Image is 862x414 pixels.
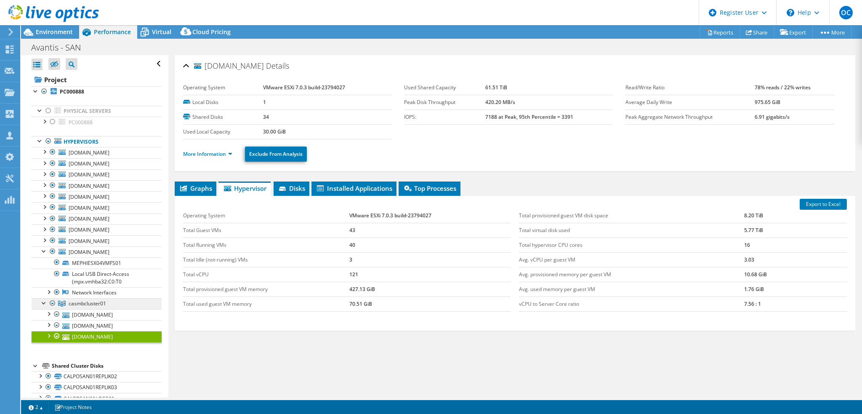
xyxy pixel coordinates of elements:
b: 34 [263,113,269,120]
div: Shared Cluster Disks [52,361,162,371]
a: [DOMAIN_NAME] [32,214,162,224]
label: Local Disks [183,98,263,107]
b: 6.91 gigabits/s [755,113,790,120]
td: Total vCPU [183,267,349,282]
span: Details [266,61,289,71]
td: Avg. used memory per guest VM [519,282,744,296]
td: Total Running VMs [183,238,349,252]
td: 16 [744,238,847,252]
a: [DOMAIN_NAME] [32,320,162,331]
td: 427.13 GiB [349,282,511,296]
span: casmbcluster01 [69,300,106,307]
td: 121 [349,267,511,282]
td: Total provisioned guest VM memory [183,282,349,296]
span: Cloud Pricing [192,28,231,36]
a: PC000888 [32,117,162,128]
td: 43 [349,223,511,238]
a: CALPOSAN01LOGS01 [32,393,162,404]
b: 975.65 GiB [755,99,780,106]
b: 1 [263,99,266,106]
td: VMware ESXi 7.0.3 build-23794027 [349,208,511,223]
a: Local USB Direct-Access (mpx.vmhba32:C0:T0 [32,269,162,287]
a: Share [740,26,774,39]
b: 30.00 GiB [263,128,286,135]
td: 7.56 : 1 [744,296,847,311]
span: [DOMAIN_NAME] [69,204,109,211]
b: 61.51 TiB [485,84,507,91]
a: More [812,26,851,39]
a: [DOMAIN_NAME] [32,331,162,342]
td: 3.03 [744,252,847,267]
a: casmbcluster01 [32,298,162,309]
span: [DOMAIN_NAME] [69,193,109,200]
a: Export [774,26,813,39]
label: Peak Disk Throughput [404,98,485,107]
label: IOPS: [404,113,485,121]
span: OC [839,6,853,19]
a: Network Interfaces [32,287,162,298]
td: 1.76 GiB [744,282,847,296]
b: 78% reads / 22% writes [755,84,811,91]
a: Export to Excel [800,199,847,210]
span: [DOMAIN_NAME] [69,171,109,178]
td: Total Idle (not-running) VMs [183,252,349,267]
span: [DOMAIN_NAME] [69,149,109,156]
label: Used Local Capacity [183,128,263,136]
label: Shared Disks [183,113,263,121]
span: [DOMAIN_NAME] [69,238,109,245]
a: [DOMAIN_NAME] [32,147,162,158]
td: Avg. vCPU per guest VM [519,252,744,267]
a: MEPHIESX04VMFS01 [32,257,162,268]
td: Avg. provisioned memory per guest VM [519,267,744,282]
a: [DOMAIN_NAME] [32,202,162,213]
span: [DOMAIN_NAME] [69,248,109,256]
b: 7188 at Peak, 95th Percentile = 3391 [485,113,573,120]
a: [DOMAIN_NAME] [32,191,162,202]
label: Operating System [183,83,263,92]
a: Exclude From Analysis [245,147,307,162]
span: [DOMAIN_NAME] [69,182,109,190]
h1: Avantis - SAN [27,43,94,52]
svg: \n [787,9,794,16]
td: 10.68 GiB [744,267,847,282]
b: VMware ESXi 7.0.3 build-23794027 [263,84,345,91]
td: Total provisioned guest VM disk space [519,208,744,223]
b: 420.20 MB/s [485,99,515,106]
span: Top Processes [403,184,456,192]
td: 40 [349,238,511,252]
span: Virtual [152,28,171,36]
a: PC000888 [32,86,162,97]
a: Project [32,73,162,86]
td: 5.77 TiB [744,223,847,238]
td: Total used guest VM memory [183,296,349,311]
label: Read/Write Ratio [625,83,755,92]
span: Performance [94,28,131,36]
span: Disks [278,184,305,192]
a: CALPOSAN01REPLIK02 [32,371,162,382]
a: Physical Servers [32,106,162,117]
span: [DOMAIN_NAME] [69,160,109,167]
a: [DOMAIN_NAME] [32,246,162,257]
span: [DOMAIN_NAME] [194,62,264,70]
a: Reports [700,26,740,39]
span: PC000888 [69,119,93,126]
a: Hypervisors [32,136,162,147]
b: PC000888 [60,88,84,95]
td: Total Guest VMs [183,223,349,238]
a: 2 [23,402,49,412]
span: Environment [36,28,73,36]
span: Graphs [179,184,212,192]
td: Operating System [183,208,349,223]
label: Peak Aggregate Network Throughput [625,113,755,121]
label: Average Daily Write [625,98,755,107]
span: Installed Applications [316,184,392,192]
a: [DOMAIN_NAME] [32,309,162,320]
label: Used Shared Capacity [404,83,485,92]
td: 3 [349,252,511,267]
a: [DOMAIN_NAME] [32,235,162,246]
a: CALPOSAN01REPLIK03 [32,382,162,393]
td: vCPU to Server Core ratio [519,296,744,311]
span: Hypervisor [223,184,266,192]
a: [DOMAIN_NAME] [32,224,162,235]
td: Total virtual disk used [519,223,744,238]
